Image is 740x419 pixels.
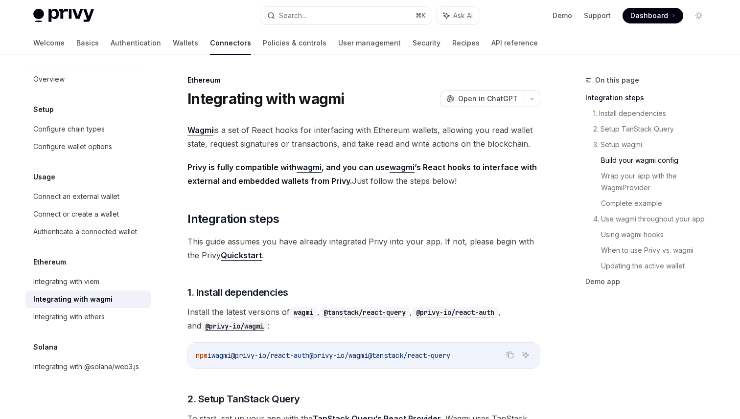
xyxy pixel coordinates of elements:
a: Wallets [173,31,198,55]
a: Integrating with ethers [25,308,151,326]
a: Quickstart [221,250,262,261]
div: Integrating with ethers [33,311,105,323]
a: Complete example [601,196,715,211]
a: Connect or create a wallet [25,205,151,223]
a: @privy-io/wagmi [201,321,268,331]
a: Using wagmi hooks [601,227,715,243]
a: Support [584,11,611,21]
span: npm [196,351,208,360]
a: Authenticate a connected wallet [25,223,151,241]
button: Ask AI [519,349,532,361]
div: Integrating with viem [33,276,99,287]
a: 1. Install dependencies [593,106,715,121]
img: light logo [33,9,94,22]
div: Configure chain types [33,123,105,135]
a: 2. Setup TanStack Query [593,121,715,137]
a: Integrating with viem [25,273,151,290]
a: Configure chain types [25,120,151,138]
div: Search... [279,10,306,22]
span: Dashboard [630,11,668,21]
div: Connect an external wallet [33,191,119,202]
h5: Ethereum [33,256,66,268]
a: 4. Use wagmi throughout your app [593,211,715,227]
a: Overview [25,70,151,88]
a: Wagmi [187,125,213,135]
div: Configure wallet options [33,141,112,153]
span: Integration steps [187,211,279,227]
a: Updating the active wallet [601,258,715,274]
a: Integration steps [585,90,715,106]
div: Overview [33,73,65,85]
a: wagmi [390,162,415,173]
a: wagmi [290,307,317,317]
span: On this page [595,74,639,86]
div: Integrating with wagmi [33,293,113,305]
span: i [208,351,211,360]
a: @privy-io/react-auth [412,307,498,317]
a: Demo [553,11,572,21]
a: 3. Setup wagmi [593,137,715,153]
span: 2. Setup TanStack Query [187,392,300,406]
a: Wrap your app with the WagmiProvider [601,168,715,196]
span: ⌘ K [416,12,426,20]
span: 1. Install dependencies [187,286,288,299]
div: Ethereum [187,75,540,85]
h1: Integrating with wagmi [187,90,345,108]
a: Dashboard [623,8,683,23]
a: wagmi [297,162,322,173]
a: User management [338,31,401,55]
code: @tanstack/react-query [320,307,410,318]
a: Policies & controls [263,31,326,55]
button: Open in ChatGPT [440,90,524,107]
a: Connectors [210,31,251,55]
code: @privy-io/react-auth [412,307,498,318]
span: Open in ChatGPT [458,94,518,104]
a: API reference [491,31,538,55]
a: When to use Privy vs. wagmi [601,243,715,258]
span: Just follow the steps below! [187,160,540,188]
a: Recipes [452,31,480,55]
div: Connect or create a wallet [33,208,119,220]
button: Ask AI [437,7,480,24]
code: @privy-io/wagmi [201,321,268,331]
span: is a set of React hooks for interfacing with Ethereum wallets, allowing you read wallet state, re... [187,123,540,151]
button: Toggle dark mode [691,8,707,23]
span: Install the latest versions of , , , and : [187,305,540,332]
div: Integrating with @solana/web3.js [33,361,139,373]
span: wagmi [211,351,231,360]
a: Integrating with @solana/web3.js [25,358,151,375]
a: Build your wagmi config [601,153,715,168]
div: Authenticate a connected wallet [33,226,137,238]
span: @privy-io/wagmi [309,351,368,360]
span: This guide assumes you have already integrated Privy into your app. If not, please begin with the... [187,235,540,262]
button: Search...⌘K [260,7,432,24]
a: Security [413,31,440,55]
a: Welcome [33,31,65,55]
span: Ask AI [453,11,473,21]
a: Basics [76,31,99,55]
a: @tanstack/react-query [320,307,410,317]
h5: Usage [33,171,55,183]
a: Demo app [585,274,715,289]
span: @tanstack/react-query [368,351,450,360]
code: wagmi [290,307,317,318]
button: Copy the contents from the code block [504,349,516,361]
h5: Solana [33,341,58,353]
span: @privy-io/react-auth [231,351,309,360]
a: Configure wallet options [25,138,151,155]
a: Connect an external wallet [25,188,151,205]
a: Authentication [111,31,161,55]
a: Integrating with wagmi [25,290,151,308]
strong: Privy is fully compatible with , and you can use ’s React hooks to interface with external and em... [187,162,537,186]
h5: Setup [33,104,54,115]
